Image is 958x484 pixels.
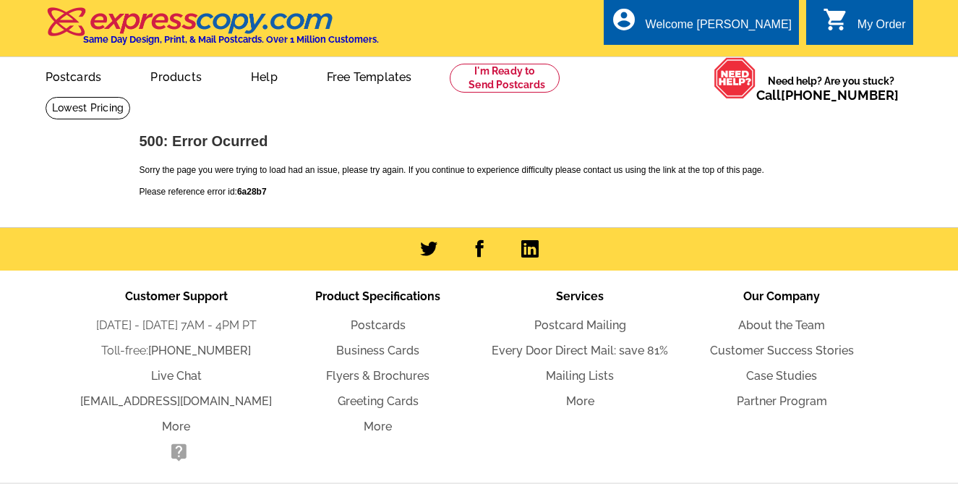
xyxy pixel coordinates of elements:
[326,369,429,383] a: Flyers & Brochures
[162,420,190,433] a: More
[743,289,820,303] span: Our Company
[315,289,440,303] span: Product Specifications
[22,59,125,93] a: Postcards
[714,57,756,99] img: help
[127,59,225,93] a: Products
[492,344,668,357] a: Every Door Direct Mail: save 81%
[738,318,825,332] a: About the Team
[746,369,817,383] a: Case Studies
[858,18,906,38] div: My Order
[781,88,899,103] a: [PHONE_NUMBER]
[75,317,277,334] li: [DATE] - [DATE] 7AM - 4PM PT
[566,394,594,408] a: More
[46,17,379,45] a: Same Day Design, Print, & Mail Postcards. Over 1 Million Customers.
[80,394,272,408] a: [EMAIL_ADDRESS][DOMAIN_NAME]
[534,318,626,332] a: Postcard Mailing
[140,164,819,177] p: Sorry the page you were trying to load had an issue, please try again. If you continue to experie...
[83,34,379,45] h4: Same Day Design, Print, & Mail Postcards. Over 1 Million Customers.
[737,394,827,408] a: Partner Program
[823,16,906,34] a: shopping_cart My Order
[646,18,792,38] div: Welcome [PERSON_NAME]
[336,344,419,357] a: Business Cards
[338,394,419,408] a: Greeting Cards
[140,134,819,149] h1: 500: Error Ocurred
[756,88,899,103] span: Call
[710,344,854,357] a: Customer Success Stories
[823,7,849,33] i: shopping_cart
[304,59,435,93] a: Free Templates
[140,185,819,198] p: Please reference error id:
[237,187,267,197] b: 6a28b7
[364,420,392,433] a: More
[351,318,406,332] a: Postcards
[611,7,637,33] i: account_circle
[125,289,228,303] span: Customer Support
[228,59,301,93] a: Help
[148,344,251,357] a: [PHONE_NUMBER]
[75,342,277,360] li: Toll-free:
[151,369,202,383] a: Live Chat
[756,74,906,103] span: Need help? Are you stuck?
[546,369,614,383] a: Mailing Lists
[556,289,604,303] span: Services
